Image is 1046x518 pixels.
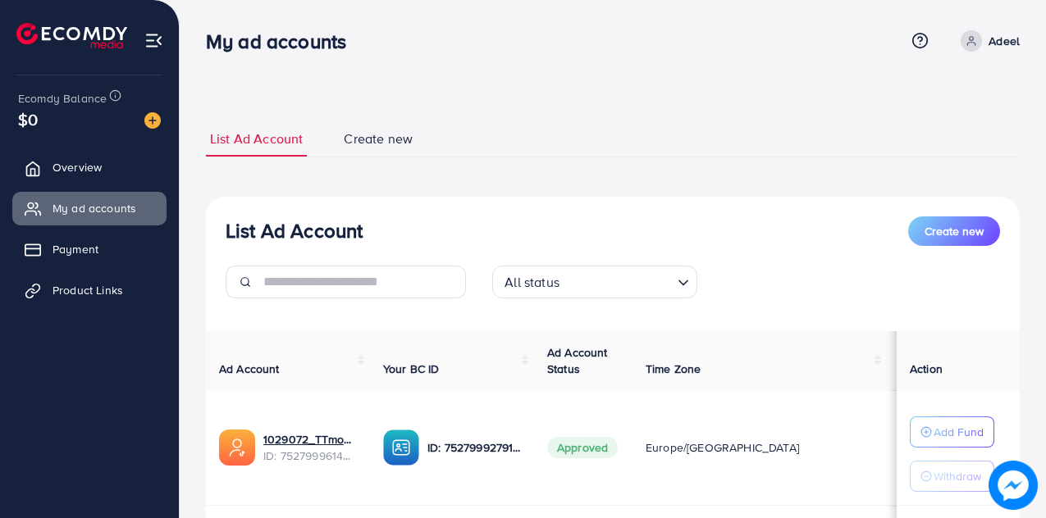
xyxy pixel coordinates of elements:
a: 1029072_TTmonigrow_1752749004212 [263,431,357,448]
span: Action [910,361,943,377]
input: Search for option [564,267,671,294]
button: Withdraw [910,461,994,492]
img: logo [16,23,127,48]
img: image [144,112,161,129]
a: Payment [12,233,167,266]
span: Ecomdy Balance [18,90,107,107]
a: My ad accounts [12,192,167,225]
img: image [989,461,1038,510]
span: Overview [53,159,102,175]
span: Your BC ID [383,361,440,377]
span: List Ad Account [210,129,303,148]
div: <span class='underline'>1029072_TTmonigrow_1752749004212</span></br>7527999614847467521 [263,431,357,465]
span: All status [501,270,563,294]
a: Product Links [12,274,167,307]
span: Payment [53,241,98,257]
span: Time Zone [646,361,701,377]
span: Ad Account Status [547,344,608,377]
span: Create new [344,129,413,148]
span: Product Links [53,282,123,298]
p: Adeel [989,31,1020,51]
span: Approved [547,437,618,458]
p: Add Fund [934,422,984,442]
span: My ad accounts [53,200,136,216]
div: Search for option [492,266,697,298]
span: Europe/[GEOGRAPHIC_DATA] [646,439,799,456]
button: Add Fund [910,416,994,448]
button: Create new [908,216,1000,246]
h3: List Ad Account [226,219,363,243]
p: Withdraw [934,466,981,486]
img: ic-ads-acc.e4c84228.svg [219,429,255,466]
span: Ad Account [219,361,280,377]
img: ic-ba-acc.ded83a64.svg [383,429,419,466]
a: Overview [12,151,167,184]
a: Adeel [954,30,1020,52]
span: $0 [18,107,38,131]
img: menu [144,31,163,50]
span: ID: 7527999614847467521 [263,448,357,464]
h3: My ad accounts [206,30,359,53]
p: ID: 7527999279103574032 [427,438,521,457]
span: Create new [925,223,984,239]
